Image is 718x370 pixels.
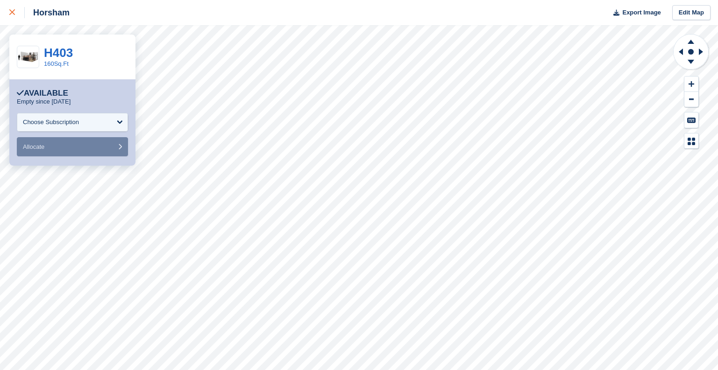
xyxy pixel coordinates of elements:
a: Edit Map [672,5,711,21]
button: Zoom In [684,77,698,92]
span: Allocate [23,143,44,150]
p: Empty since [DATE] [17,98,71,105]
div: Available [17,89,68,98]
a: H403 [44,46,73,60]
button: Export Image [608,5,661,21]
img: 150-sqft-unit.jpg [17,49,39,65]
button: Allocate [17,137,128,156]
button: Map Legend [684,133,698,149]
div: Choose Subscription [23,118,79,127]
button: Keyboard Shortcuts [684,112,698,128]
div: Horsham [25,7,70,18]
span: Export Image [622,8,661,17]
a: 160Sq.Ft [44,60,69,67]
button: Zoom Out [684,92,698,107]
